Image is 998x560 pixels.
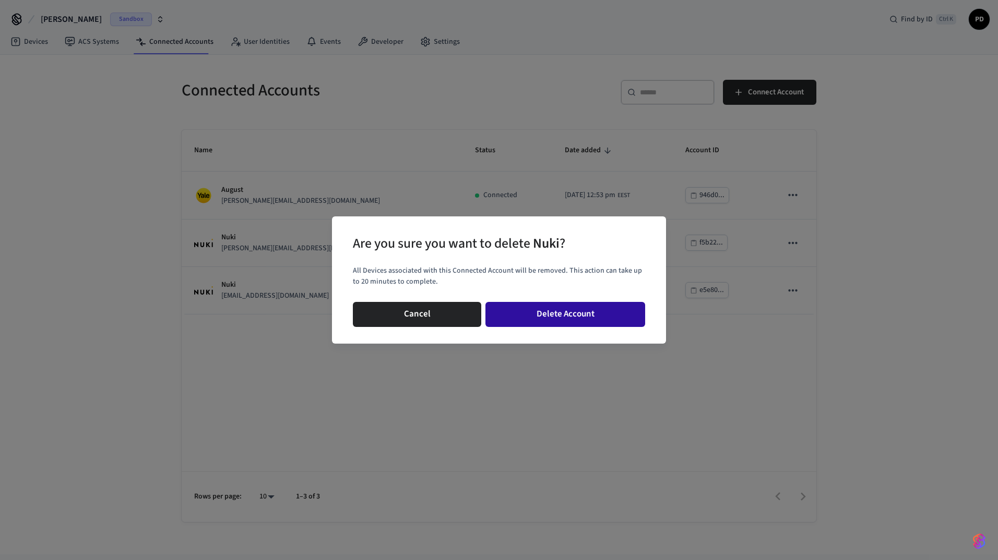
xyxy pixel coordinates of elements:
[533,234,560,253] span: Nuki
[353,233,565,254] div: Are you sure you want to delete ?
[353,265,645,287] p: All Devices associated with this Connected Account will be removed. This action can take up to 20...
[353,302,481,327] button: Cancel
[485,302,645,327] button: Delete Account
[973,533,985,550] img: SeamLogoGradient.69752ec5.svg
